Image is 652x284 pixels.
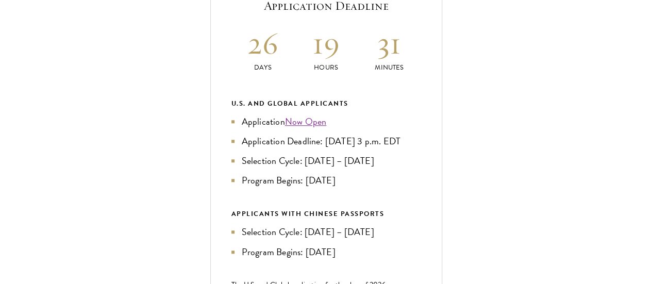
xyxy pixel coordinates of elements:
[231,114,421,129] li: Application
[358,62,421,73] p: Minutes
[231,225,421,239] li: Selection Cycle: [DATE] – [DATE]
[358,24,421,62] h2: 31
[231,134,421,148] li: Application Deadline: [DATE] 3 p.m. EDT
[294,62,358,73] p: Hours
[231,208,421,220] div: APPLICANTS WITH CHINESE PASSPORTS
[231,24,295,62] h2: 26
[231,245,421,259] li: Program Begins: [DATE]
[231,98,421,109] div: U.S. and Global Applicants
[285,114,327,128] a: Now Open
[231,173,421,188] li: Program Begins: [DATE]
[231,62,295,73] p: Days
[231,154,421,168] li: Selection Cycle: [DATE] – [DATE]
[294,24,358,62] h2: 19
